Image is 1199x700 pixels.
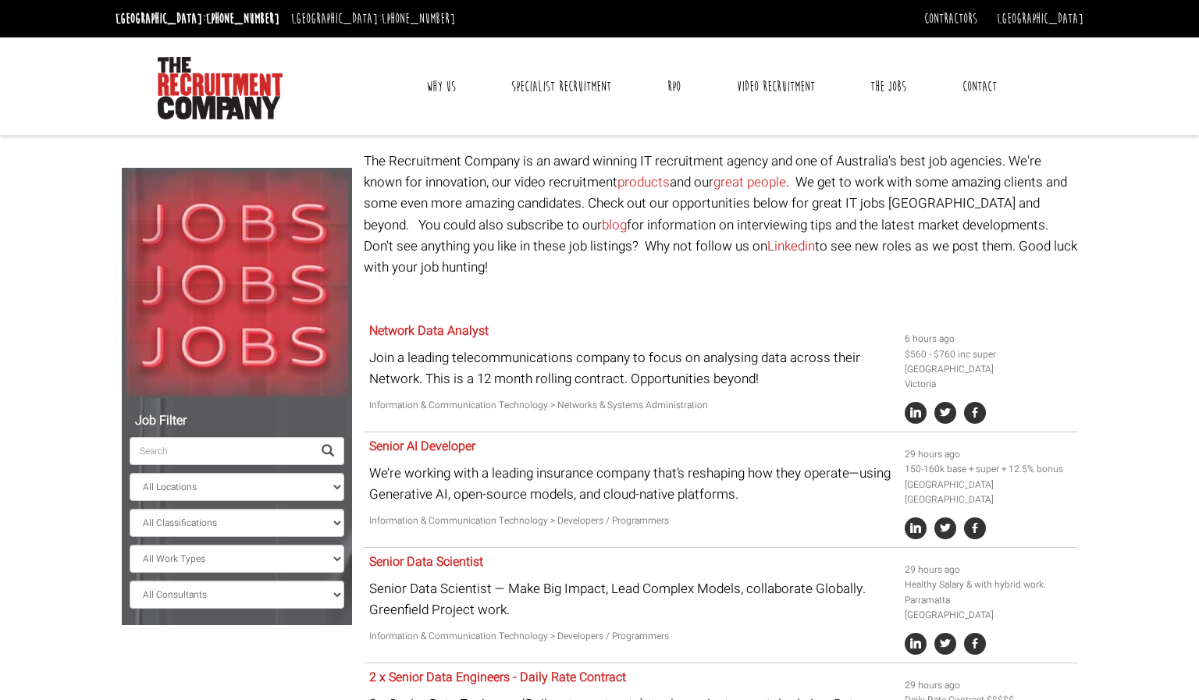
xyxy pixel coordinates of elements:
[130,414,344,428] h5: Job Filter
[287,6,459,31] li: [GEOGRAPHIC_DATA]:
[997,10,1083,27] a: [GEOGRAPHIC_DATA]
[122,168,352,398] img: Jobs, Jobs, Jobs
[130,437,312,465] input: Search
[767,236,815,256] a: Linkedin
[206,10,279,27] a: [PHONE_NUMBER]
[158,57,283,119] img: The Recruitment Company
[602,215,627,235] a: blog
[656,67,692,106] a: RPO
[859,67,918,106] a: The Jobs
[725,67,827,106] a: Video Recruitment
[369,322,489,340] a: Network Data Analyst
[382,10,455,27] a: [PHONE_NUMBER]
[951,67,1009,106] a: Contact
[414,67,468,106] a: Why Us
[500,67,623,106] a: Specialist Recruitment
[364,151,1078,278] p: The Recruitment Company is an award winning IT recruitment agency and one of Australia's best job...
[112,6,283,31] li: [GEOGRAPHIC_DATA]:
[617,172,670,192] a: products
[924,10,977,27] a: Contractors
[905,332,1072,346] li: 6 hours ago
[713,172,786,192] a: great people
